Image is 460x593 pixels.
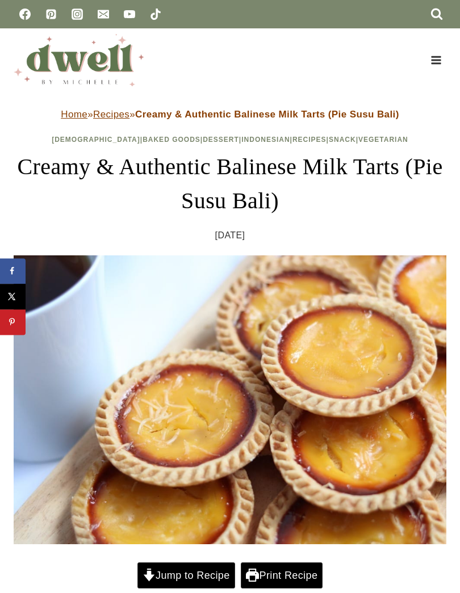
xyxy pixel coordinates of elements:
[427,5,446,24] button: View Search Form
[61,109,399,120] span: » »
[215,227,245,244] time: [DATE]
[14,34,144,86] img: DWELL by michelle
[14,150,446,218] h1: Creamy & Authentic Balinese Milk Tarts (Pie Susu Bali)
[93,109,129,120] a: Recipes
[14,255,446,544] img: Balinese dessert snack, milk tart, pie susu
[66,3,89,26] a: Instagram
[203,136,239,144] a: Dessert
[61,109,87,120] a: Home
[118,3,141,26] a: YouTube
[40,3,62,26] a: Pinterest
[241,136,290,144] a: Indonesian
[52,136,140,144] a: [DEMOGRAPHIC_DATA]
[292,136,327,144] a: Recipes
[144,3,167,26] a: TikTok
[329,136,356,144] a: Snack
[14,3,36,26] a: Facebook
[143,136,200,144] a: Baked Goods
[358,136,408,144] a: Vegetarian
[241,562,323,588] a: Print Recipe
[52,136,408,144] span: | | | | | |
[425,51,446,69] button: Open menu
[137,562,235,588] a: Jump to Recipe
[135,109,399,120] strong: Creamy & Authentic Balinese Milk Tarts (Pie Susu Bali)
[92,3,115,26] a: Email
